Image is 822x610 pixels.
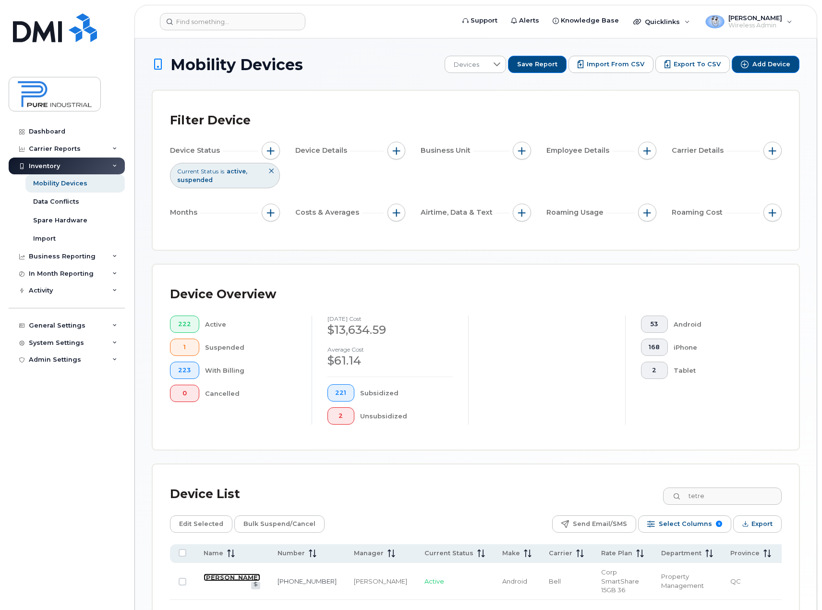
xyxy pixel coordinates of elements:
[205,339,296,356] div: Suspended
[546,207,606,218] span: Roaming Usage
[421,207,496,218] span: Airtime, Data & Text
[234,515,325,533] button: Bulk Suspend/Cancel
[204,573,260,581] a: [PERSON_NAME]
[335,389,346,397] span: 221
[243,517,315,531] span: Bulk Suspend/Cancel
[732,56,799,73] button: Add Device
[502,577,527,585] span: Android
[205,316,296,333] div: Active
[170,362,199,379] button: 223
[661,549,701,558] span: Department
[641,316,668,333] button: 53
[661,573,704,589] span: Property Management
[278,549,305,558] span: Number
[170,108,251,133] div: Filter Device
[549,577,561,585] span: Bell
[170,515,232,533] button: Edit Selected
[354,577,407,586] div: [PERSON_NAME]
[663,488,782,505] input: Search Device List ...
[360,407,453,425] div: Unsubsidized
[204,549,223,558] span: Name
[730,549,760,558] span: Province
[178,366,191,374] span: 223
[327,384,355,402] button: 221
[733,515,782,533] button: Export
[716,521,722,527] span: 9
[751,517,773,531] span: Export
[674,316,766,333] div: Android
[177,167,218,175] span: Current Status
[177,176,213,183] span: suspended
[655,56,730,73] button: Export to CSV
[170,339,199,356] button: 1
[327,346,453,353] h4: Average cost
[178,343,191,351] span: 1
[295,146,350,156] span: Device Details
[638,515,731,533] button: Select Columns 9
[327,353,453,369] div: $61.14
[421,146,473,156] span: Business Unit
[227,168,247,175] span: active
[170,56,303,73] span: Mobility Devices
[424,549,473,558] span: Current Status
[327,322,453,338] div: $13,634.59
[508,56,567,73] button: Save Report
[674,362,766,379] div: Tablet
[278,577,337,585] a: [PHONE_NUMBER]
[601,549,632,558] span: Rate Plan
[335,412,346,420] span: 2
[568,56,653,73] button: Import from CSV
[445,56,488,73] span: Devices
[178,390,191,397] span: 0
[502,549,520,558] span: Make
[649,366,660,374] span: 2
[220,167,224,175] span: is
[327,316,453,322] h4: [DATE] cost
[641,362,668,379] button: 2
[674,60,721,69] span: Export to CSV
[170,146,223,156] span: Device Status
[178,320,191,328] span: 222
[672,207,725,218] span: Roaming Cost
[170,316,199,333] button: 222
[170,282,276,307] div: Device Overview
[170,385,199,402] button: 0
[360,384,453,402] div: Subsidized
[327,407,355,425] button: 2
[549,549,572,558] span: Carrier
[205,385,296,402] div: Cancelled
[170,482,240,507] div: Device List
[730,577,741,585] span: QC
[752,60,790,69] span: Add Device
[546,146,612,156] span: Employee Details
[587,60,644,69] span: Import from CSV
[573,517,627,531] span: Send Email/SMS
[251,582,260,589] a: View Last Bill
[517,60,557,69] span: Save Report
[601,568,639,594] span: Corp SmartShare 15GB 36
[179,517,223,531] span: Edit Selected
[659,517,712,531] span: Select Columns
[552,515,636,533] button: Send Email/SMS
[649,320,660,328] span: 53
[170,207,200,218] span: Months
[672,146,726,156] span: Carrier Details
[205,362,296,379] div: With Billing
[674,339,766,356] div: iPhone
[641,339,668,356] button: 168
[649,343,660,351] span: 168
[295,207,362,218] span: Costs & Averages
[354,549,384,558] span: Manager
[424,577,444,585] span: Active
